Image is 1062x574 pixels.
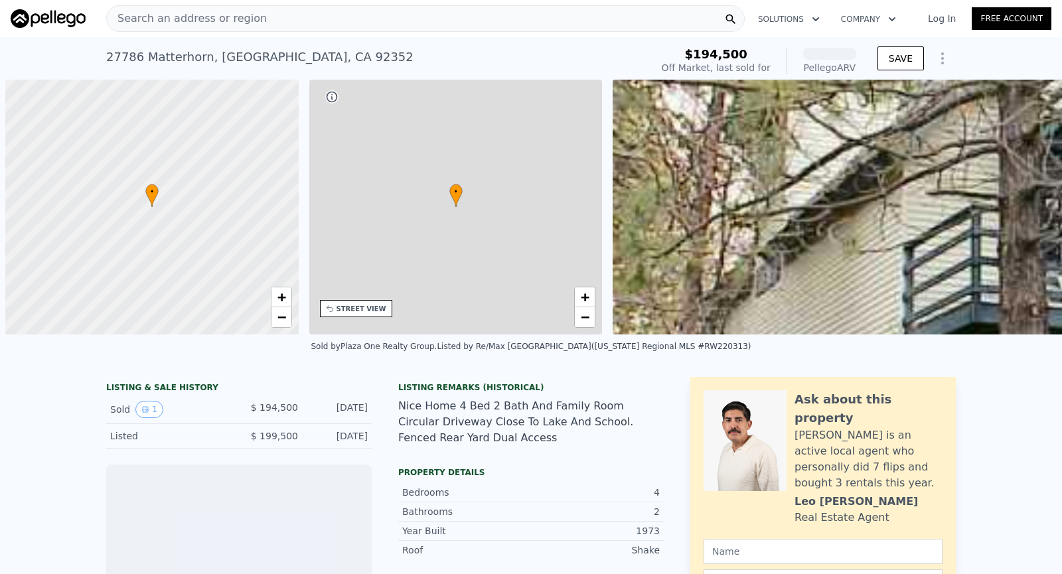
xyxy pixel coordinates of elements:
[309,401,368,418] div: [DATE]
[402,543,531,557] div: Roof
[531,486,660,499] div: 4
[795,390,943,427] div: Ask about this property
[531,505,660,518] div: 2
[145,186,159,198] span: •
[531,524,660,538] div: 1973
[311,342,437,351] div: Sold by Plaza One Realty Group .
[803,61,856,74] div: Pellego ARV
[662,61,771,74] div: Off Market, last sold for
[575,307,595,327] a: Zoom out
[110,429,228,443] div: Listed
[830,7,907,31] button: Company
[402,486,531,499] div: Bedrooms
[437,342,751,351] div: Listed by Re/Max [GEOGRAPHIC_DATA] ([US_STATE] Regional MLS #RW220313)
[449,184,463,207] div: •
[11,9,86,28] img: Pellego
[929,45,956,72] button: Show Options
[972,7,1051,30] a: Free Account
[795,494,918,510] div: Leo [PERSON_NAME]
[795,427,943,491] div: [PERSON_NAME] is an active local agent who personally did 7 flips and bought 3 rentals this year.
[251,402,298,413] span: $ 194,500
[581,289,589,305] span: +
[110,401,228,418] div: Sold
[795,510,889,526] div: Real Estate Agent
[309,429,368,443] div: [DATE]
[277,309,285,325] span: −
[449,186,463,198] span: •
[912,12,972,25] a: Log In
[398,398,664,446] div: Nice Home 4 Bed 2 Bath And Family Room Circular Driveway Close To Lake And School. Fenced Rear Ya...
[271,307,291,327] a: Zoom out
[107,11,267,27] span: Search an address or region
[575,287,595,307] a: Zoom in
[704,539,943,564] input: Name
[337,304,386,314] div: STREET VIEW
[398,382,664,393] div: Listing Remarks (Historical)
[402,505,531,518] div: Bathrooms
[271,287,291,307] a: Zoom in
[277,289,285,305] span: +
[877,46,924,70] button: SAVE
[581,309,589,325] span: −
[251,431,298,441] span: $ 199,500
[402,524,531,538] div: Year Built
[106,48,414,66] div: 27786 Matterhorn , [GEOGRAPHIC_DATA] , CA 92352
[531,543,660,557] div: Shake
[106,382,372,395] div: LISTING & SALE HISTORY
[684,47,747,61] span: $194,500
[747,7,830,31] button: Solutions
[145,184,159,207] div: •
[135,401,163,418] button: View historical data
[398,467,664,478] div: Property details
